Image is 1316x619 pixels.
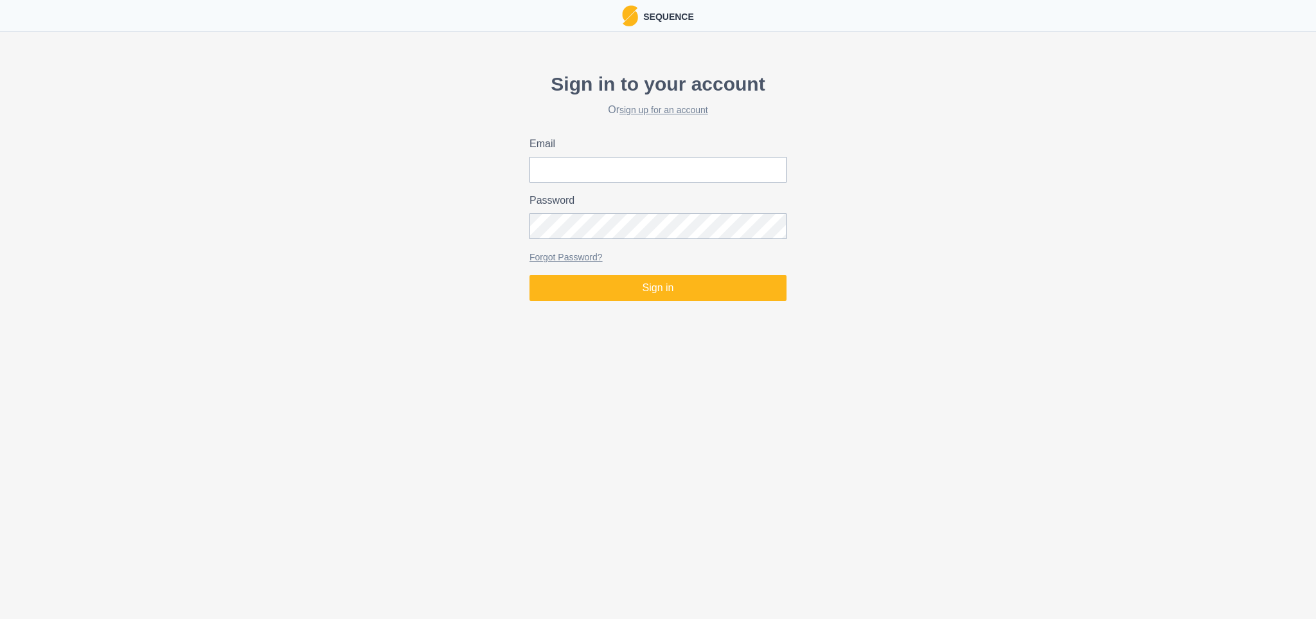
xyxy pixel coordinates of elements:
[638,8,694,24] p: Sequence
[529,275,787,301] button: Sign in
[622,5,638,26] img: Logo
[529,69,787,98] p: Sign in to your account
[529,252,603,262] a: Forgot Password?
[622,5,694,26] a: LogoSequence
[529,136,779,152] label: Email
[529,103,787,116] h2: Or
[619,105,708,115] a: sign up for an account
[529,193,779,208] label: Password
